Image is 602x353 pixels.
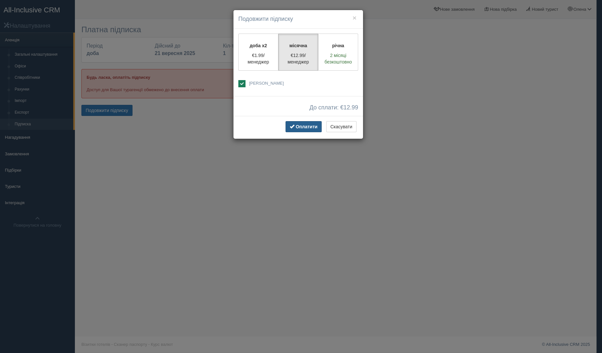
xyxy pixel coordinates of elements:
h4: Подовжити підписку [238,15,358,23]
span: До сплати: € [309,105,358,111]
p: річна [322,42,354,49]
p: €12.99/менеджер [283,52,314,65]
span: Оплатити [296,124,317,129]
span: 12.99 [343,104,358,111]
button: Скасувати [326,121,357,132]
p: 2 місяці безкоштовно [322,52,354,65]
button: Оплатити [286,121,322,132]
p: місячна [283,42,314,49]
span: [PERSON_NAME] [249,81,284,86]
p: доба x2 [243,42,274,49]
p: €1.99/менеджер [243,52,274,65]
button: × [353,14,357,21]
